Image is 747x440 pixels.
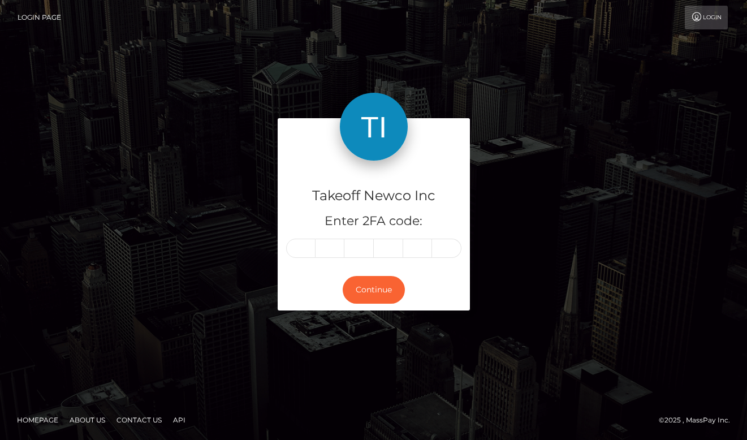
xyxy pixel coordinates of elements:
img: Takeoff Newco Inc [340,93,408,161]
a: Login [685,6,728,29]
a: Contact Us [112,411,166,429]
h4: Takeoff Newco Inc [286,186,461,206]
a: Homepage [12,411,63,429]
a: Login Page [18,6,61,29]
div: © 2025 , MassPay Inc. [659,414,739,426]
a: API [169,411,190,429]
h5: Enter 2FA code: [286,213,461,230]
a: About Us [65,411,110,429]
button: Continue [343,276,405,304]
